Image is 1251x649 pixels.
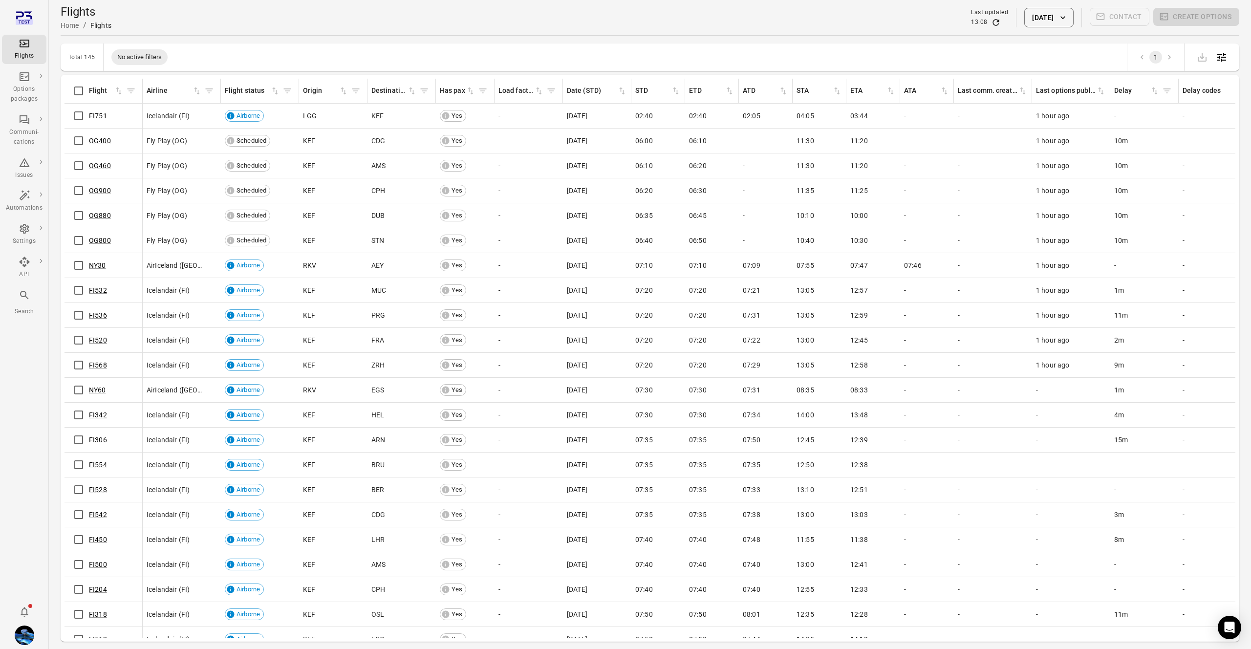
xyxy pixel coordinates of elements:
span: Filter by airline [202,84,216,98]
span: 07:20 [635,310,653,320]
span: 13:05 [797,310,814,320]
a: FI318 [89,610,107,618]
span: DUB [371,211,385,220]
a: FI204 [89,585,107,593]
span: 10m [1114,236,1128,245]
span: Scheduled [233,161,270,171]
span: 06:10 [689,136,707,146]
div: Sort by ATD in ascending order [743,86,788,96]
span: Icelandair (FI) [147,285,190,295]
span: 06:10 [635,161,653,171]
span: 1m [1114,285,1124,295]
div: Options packages [6,85,43,104]
span: 10m [1114,161,1128,171]
span: 07:20 [689,310,707,320]
div: - [904,161,950,171]
a: FI532 [89,286,107,294]
span: Has pax [440,86,475,96]
div: - [904,211,950,220]
a: NY60 [89,386,106,394]
span: Last options published [1036,86,1106,96]
div: Has pax [440,86,466,96]
div: - [904,310,950,320]
span: Scheduled [233,136,270,146]
div: - [498,111,559,121]
span: Last comm. created [958,86,1028,96]
span: ATA [904,86,949,96]
span: Filter by flight [124,84,138,98]
div: - [904,186,950,195]
span: ETA [850,86,896,96]
div: ATD [743,86,778,96]
div: - [498,161,559,171]
span: [DATE] [567,136,587,146]
div: - [958,335,1028,345]
span: Yes [448,136,466,146]
a: OG880 [89,212,111,219]
div: ATA [904,86,940,96]
span: Please make a selection to create an option package [1153,8,1239,27]
div: - [904,111,950,121]
span: CDG [371,136,385,146]
span: Delay [1114,86,1160,96]
div: - [958,310,1028,320]
span: Fly Play (OG) [147,186,187,195]
span: Load factor [498,86,544,96]
div: - [743,186,789,195]
span: Icelandair (FI) [147,335,190,345]
span: 10:00 [850,211,868,220]
div: - [498,136,559,146]
button: Refresh data [991,18,1001,27]
span: FRA [371,335,384,345]
span: [DATE] [567,186,587,195]
span: Airborne [233,260,263,270]
div: - [743,161,789,171]
span: 1 hour ago [1036,211,1070,220]
div: Sort by ETD in ascending order [689,86,734,96]
span: 1 hour ago [1036,136,1070,146]
span: 11:20 [850,161,868,171]
span: 07:10 [689,260,707,270]
div: - [958,236,1028,245]
span: [DATE] [567,335,587,345]
span: Yes [448,236,466,245]
span: 07:22 [743,335,760,345]
span: 10m [1114,186,1128,195]
span: Origin [303,86,348,96]
nav: pagination navigation [1135,51,1176,64]
div: Flights [6,51,43,61]
span: 06:45 [689,211,707,220]
div: - [904,236,950,245]
div: Sort by ETA in ascending order [850,86,896,96]
div: - [498,186,559,195]
span: 1 hour ago [1036,260,1070,270]
a: FI554 [89,461,107,469]
div: - [1183,186,1243,195]
div: Communi-cations [6,128,43,147]
div: STD [635,86,671,96]
div: Last updated [971,8,1008,18]
span: Yes [448,335,466,345]
span: 13:00 [797,335,814,345]
span: PRG [371,310,385,320]
span: Airborne [233,111,263,121]
a: FI751 [89,112,107,120]
div: - [498,260,559,270]
span: Yes [448,161,466,171]
div: API [6,270,43,280]
div: Sort by STA in ascending order [797,86,842,96]
div: - [1114,260,1175,270]
span: 12:57 [850,285,868,295]
a: API [2,253,46,282]
a: Home [61,22,79,29]
a: OG800 [89,237,111,244]
div: Date (STD) [567,86,617,96]
span: 12:45 [850,335,868,345]
div: Last comm. created [958,86,1018,96]
a: FI536 [89,311,107,319]
span: Yes [448,285,466,295]
span: STD [635,86,681,96]
div: - [904,335,950,345]
div: Load factor [498,86,534,96]
div: Flight status [225,86,270,96]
